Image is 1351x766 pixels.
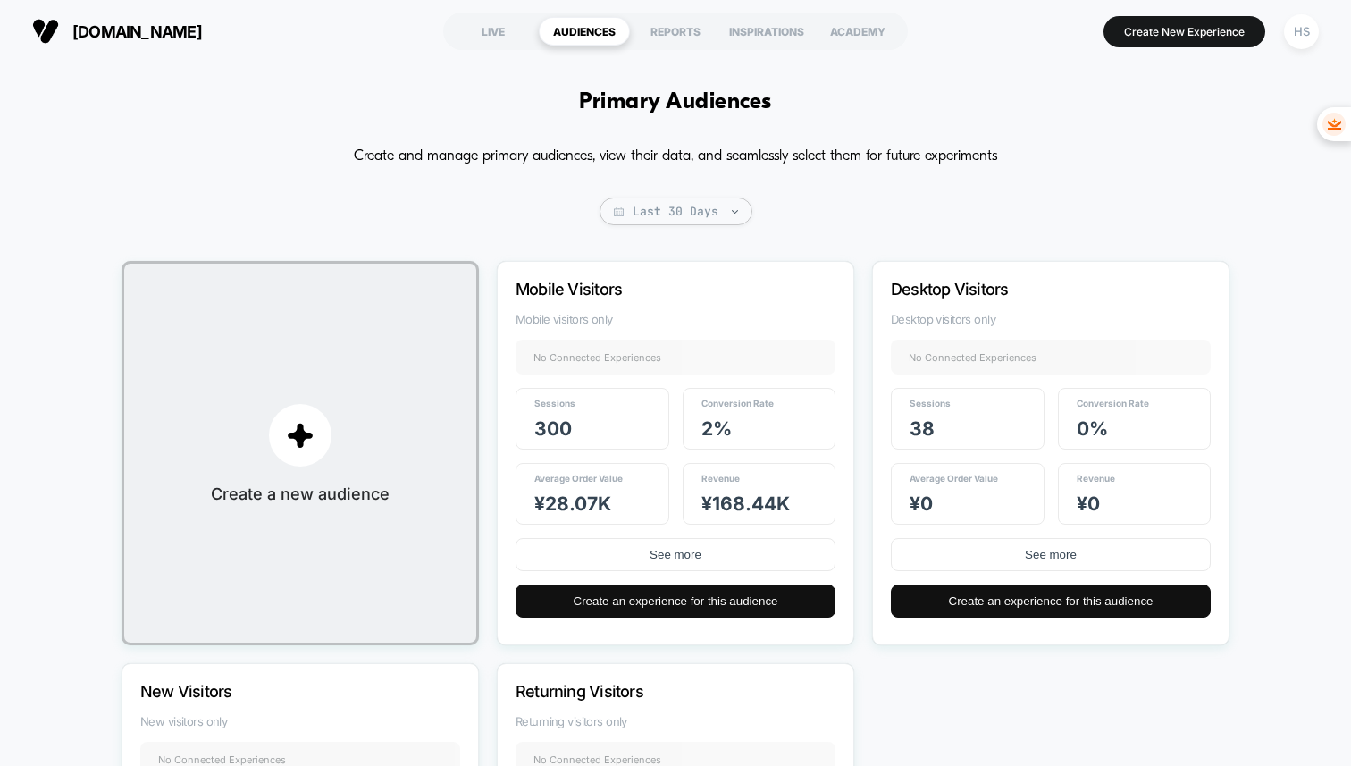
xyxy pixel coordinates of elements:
button: Create an experience for this audience [516,585,835,618]
p: Mobile Visitors [516,280,787,299]
button: Create New Experience [1103,16,1265,47]
span: 0 % [1077,417,1108,440]
span: ¥ 28.07k [534,492,611,515]
div: ACADEMY [812,17,903,46]
div: INSPIRATIONS [721,17,812,46]
img: plus [287,422,314,449]
button: Create an experience for this audience [891,585,1211,618]
div: AUDIENCES [539,17,630,46]
button: plusCreate a new audience [122,261,479,645]
p: New Visitors [140,682,412,701]
span: Average Order Value [534,473,623,484]
p: Create and manage primary audiences, view their data, and seamlessly select them for future exper... [354,142,997,171]
h1: Primary Audiences [579,89,771,115]
button: HS [1279,13,1324,50]
div: REPORTS [630,17,721,46]
div: HS [1284,14,1319,49]
span: ¥ 168.44k [701,492,790,515]
span: Last 30 Days [600,198,752,225]
span: Revenue [1077,473,1115,484]
img: calendar [614,207,624,216]
p: Desktop Visitors [891,280,1162,299]
button: See more [516,538,835,571]
span: ¥ 0 [910,492,933,515]
span: 38 [910,417,935,440]
span: Returning visitors only [516,714,835,728]
span: New visitors only [140,714,460,728]
img: end [732,210,738,214]
span: Conversion Rate [1077,398,1149,408]
span: Conversion Rate [701,398,774,408]
span: Average Order Value [910,473,998,484]
div: LIVE [448,17,539,46]
span: Mobile visitors only [516,312,835,326]
span: Create a new audience [211,484,390,503]
span: ¥ 0 [1077,492,1100,515]
span: 2 % [701,417,732,440]
span: Revenue [701,473,740,484]
span: Sessions [534,398,575,408]
button: See more [891,538,1211,571]
span: Desktop visitors only [891,312,1211,326]
img: Visually logo [32,18,59,45]
span: 300 [534,417,572,440]
span: Sessions [910,398,951,408]
button: [DOMAIN_NAME] [27,17,207,46]
span: [DOMAIN_NAME] [72,22,202,41]
p: Returning Visitors [516,682,787,701]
